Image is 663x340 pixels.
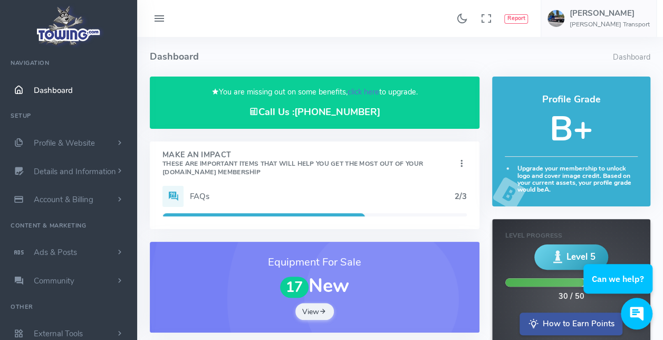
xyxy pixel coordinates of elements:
[505,232,637,239] h6: Level Progress
[162,254,467,270] h3: Equipment For Sale
[504,14,528,24] button: Report
[150,37,613,77] h4: Dashboard
[547,10,564,27] img: user-image
[34,328,83,339] span: External Tools
[613,52,650,63] li: Dashboard
[294,106,380,118] a: [PHONE_NUMBER]
[455,192,467,201] h5: 2/3
[520,313,622,335] a: How to Earn Points
[505,165,638,194] h6: Upgrade your membership to unlock logo and cover image credit. Based on your current assets, your...
[505,110,638,148] h5: B+
[505,95,638,105] h4: Profile Grade
[348,87,379,97] a: click here
[162,276,467,298] h1: New
[33,3,104,48] img: logo
[162,159,423,176] small: These are important items that will help you get the most out of your [DOMAIN_NAME] Membership
[34,276,74,286] span: Community
[34,194,93,205] span: Account & Billing
[162,151,456,176] h4: Make An Impact
[558,291,584,303] div: 30 / 50
[34,138,95,148] span: Profile & Website
[575,235,663,340] iframe: Conversations
[162,86,467,98] p: You are missing out on some benefits, to upgrade.
[34,85,73,96] span: Dashboard
[34,166,116,177] span: Details and Information
[570,9,650,17] h5: [PERSON_NAME]
[190,192,455,201] h5: FAQs
[566,250,595,263] span: Level 5
[570,21,650,28] h6: [PERSON_NAME] Transport
[295,303,334,320] a: View
[280,277,309,298] span: 17
[34,247,77,258] span: Ads & Posts
[544,185,549,194] strong: A
[162,107,467,118] h4: Call Us :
